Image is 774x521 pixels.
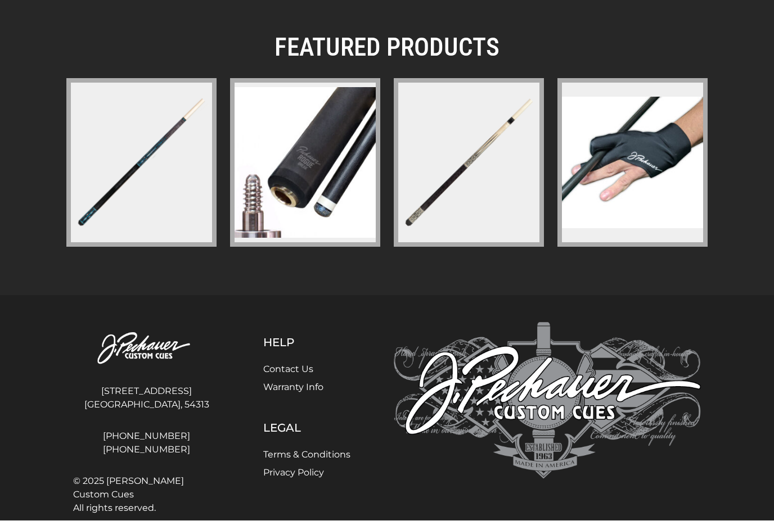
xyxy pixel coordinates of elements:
[263,382,323,393] a: Warranty Info
[263,450,350,460] a: Terms & Conditions
[69,90,214,236] img: pl-31-limited-edition
[263,422,350,435] h5: Legal
[263,336,350,350] h5: Help
[263,364,313,375] a: Contact Us
[394,323,701,479] img: Pechauer Custom Cues
[73,430,220,443] a: [PHONE_NUMBER]
[66,79,217,247] a: pl-31-limited-edition
[73,323,220,376] img: Pechauer Custom Cues
[557,79,708,247] a: pechauer-glove-copy
[562,97,703,228] img: pechauer-glove-copy
[394,79,544,247] a: jp-series-r-jp24-r
[73,443,220,457] a: [PHONE_NUMBER]
[66,33,708,63] h2: FEATURED PRODUCTS
[73,475,220,515] span: © 2025 [PERSON_NAME] Custom Cues All rights reserved.
[73,380,220,416] address: [STREET_ADDRESS] [GEOGRAPHIC_DATA], 54313
[263,468,324,478] a: Privacy Policy
[396,90,542,236] img: jp-series-r-jp24-r
[235,88,376,238] img: pechauer-piloted-rogue-carbon-break-shaft-pro-series
[230,79,380,247] a: pechauer-piloted-rogue-carbon-break-shaft-pro-series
